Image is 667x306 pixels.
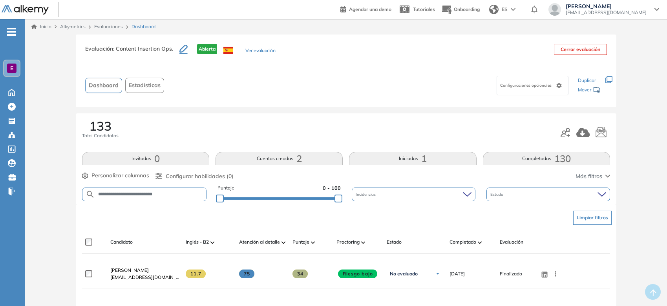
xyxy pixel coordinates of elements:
[125,78,164,93] button: Estadísticas
[239,239,280,246] span: Atención al detalle
[336,239,360,246] span: Proctoring
[281,241,285,244] img: [missing "en.ARROW_ALT" translation]
[155,172,234,180] button: Configurar habilidades (0)
[478,241,482,244] img: [missing "en.ARROW_ALT" translation]
[578,83,601,98] div: Mover
[338,270,377,278] span: Riesgo bajo
[166,172,234,180] span: Configurar habilidades (0)
[361,241,365,244] img: [missing "en.ARROW_ALT" translation]
[441,1,480,18] button: Onboarding
[352,188,475,201] div: Incidencias
[110,267,179,274] a: [PERSON_NAME]
[110,239,133,246] span: Candidato
[497,76,568,95] div: Configuraciones opcionales
[566,3,647,9] span: [PERSON_NAME]
[82,152,209,165] button: Invitados0
[554,44,607,55] button: Cerrar evaluación
[223,47,233,54] img: ESP
[576,172,610,180] button: Más filtros
[89,120,111,132] span: 133
[576,172,602,180] span: Más filtros
[489,5,499,14] img: world
[113,45,173,52] span: : Content Insertion Ops.
[486,188,610,201] div: Estado
[85,78,122,93] button: Dashboard
[197,44,217,54] span: Abierta
[340,4,391,13] a: Agendar una demo
[210,241,214,244] img: [missing "en.ARROW_ALT" translation]
[132,23,155,30] span: Dashboard
[245,47,275,55] button: Ver evaluación
[435,271,440,276] img: Ícono de flecha
[82,171,149,180] button: Personalizar columnas
[502,6,508,13] span: ES
[323,184,341,192] span: 0 - 100
[85,44,179,60] h3: Evaluación
[500,239,523,246] span: Evaluación
[450,270,465,277] span: [DATE]
[311,241,315,244] img: [missing "en.ARROW_ALT" translation]
[82,132,119,139] span: Total Candidatos
[573,211,612,225] button: Limpiar filtros
[7,31,16,33] i: -
[413,6,435,12] span: Tutoriales
[387,239,402,246] span: Estado
[454,6,480,12] span: Onboarding
[511,8,515,11] img: arrow
[2,5,49,15] img: Logo
[110,274,179,281] span: [EMAIL_ADDRESS][DOMAIN_NAME]
[500,270,522,277] span: Finalizado
[239,270,254,278] span: 75
[566,9,647,16] span: [EMAIL_ADDRESS][DOMAIN_NAME]
[86,189,95,199] img: SEARCH_ALT
[349,6,391,12] span: Agendar una demo
[292,270,308,278] span: 34
[10,65,13,71] span: E
[186,239,209,246] span: Inglés - B2
[349,152,476,165] button: Iniciadas1
[89,81,119,89] span: Dashboard
[186,270,206,278] span: 11.7
[60,24,86,29] span: Alkymetrics
[390,271,418,277] span: No evaluado
[94,24,123,29] a: Evaluaciones
[500,82,553,88] span: Configuraciones opcionales
[483,152,610,165] button: Completadas130
[129,81,161,89] span: Estadísticas
[450,239,476,246] span: Completado
[216,152,343,165] button: Cuentas creadas2
[31,23,51,30] a: Inicio
[292,239,309,246] span: Puntaje
[490,191,505,197] span: Estado
[110,267,149,273] span: [PERSON_NAME]
[217,184,234,192] span: Puntaje
[356,191,377,197] span: Incidencias
[91,171,149,180] span: Personalizar columnas
[578,77,596,83] span: Duplicar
